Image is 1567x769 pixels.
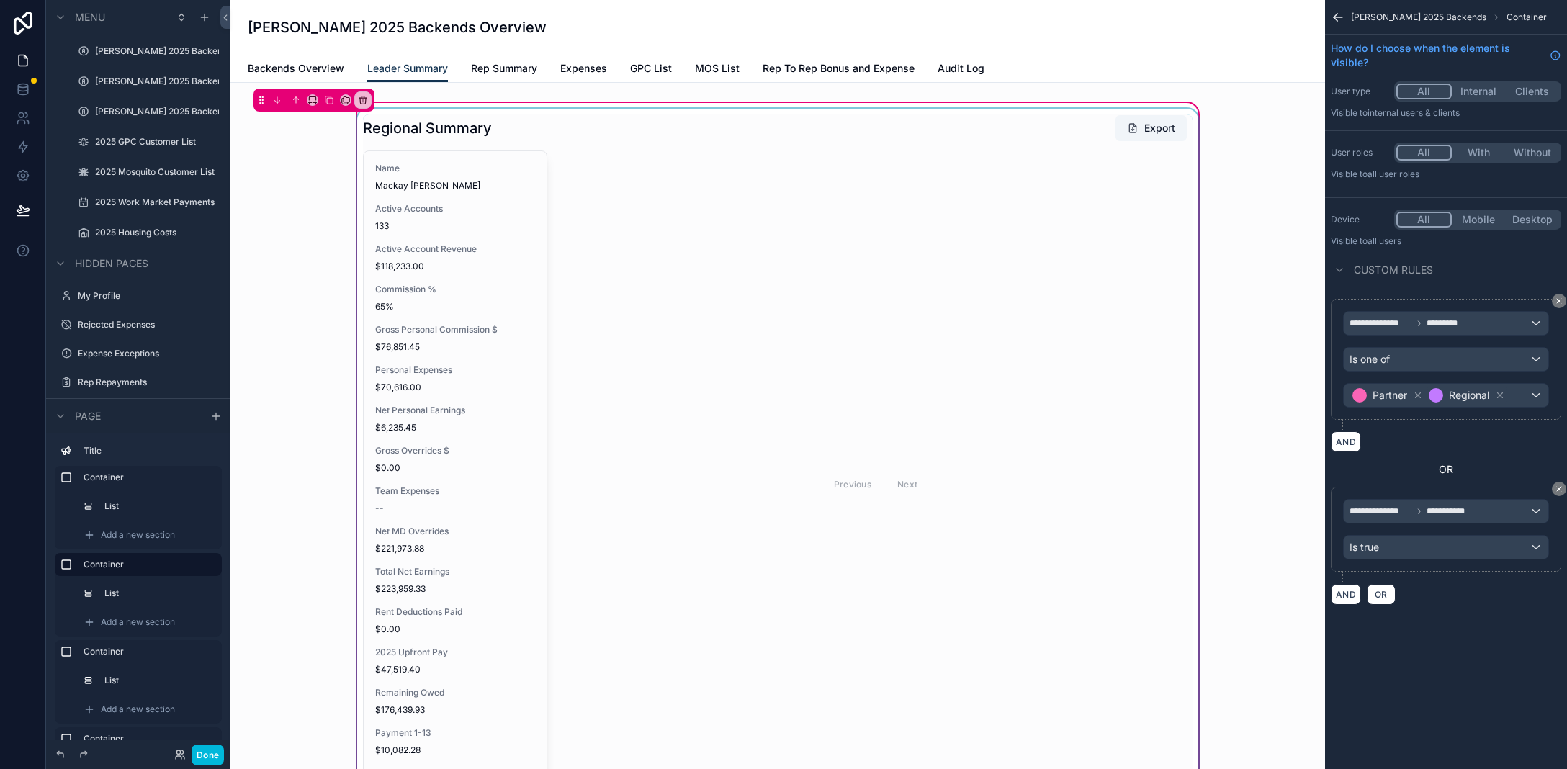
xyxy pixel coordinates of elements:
span: OR [1372,589,1391,600]
label: Device [1331,214,1388,225]
span: Partner [1373,388,1407,403]
label: Container [84,646,210,657]
button: Internal [1452,84,1506,99]
label: User type [1331,86,1388,97]
span: All user roles [1368,168,1419,179]
p: Visible to [1331,168,1561,180]
a: GPC List [630,55,672,84]
button: AND [1331,431,1361,452]
button: Mobile [1452,212,1506,228]
label: Title [84,445,210,457]
button: AND [1331,584,1361,605]
a: How do I choose when the element is visible? [1331,41,1561,70]
button: Is one of [1343,347,1549,372]
span: all users [1368,235,1401,246]
label: 2025 Housing Costs [95,227,213,238]
label: 2025 Mosquito Customer List [95,166,215,178]
span: GPC List [630,61,672,76]
label: List [104,500,207,512]
label: 2025 Work Market Payments [95,197,215,208]
a: Audit Log [938,55,984,84]
span: Expenses [560,61,607,76]
span: OR [1439,462,1453,477]
span: Add a new section [101,703,175,715]
span: Is true [1350,540,1379,554]
span: Regional [1449,388,1489,403]
button: All [1396,84,1452,99]
span: Backends Overview [248,61,344,76]
label: Container [84,472,210,483]
a: Leader Summary [367,55,448,83]
a: Expenses [560,55,607,84]
button: Clients [1505,84,1559,99]
span: Container [1507,12,1547,23]
h1: [PERSON_NAME] 2025 Backends Overview [248,17,547,37]
button: Is true [1343,535,1549,559]
button: With [1452,145,1506,161]
button: All [1396,145,1452,161]
span: Internal users & clients [1368,107,1460,118]
button: PartnerRegional [1343,383,1549,408]
label: Expense Exceptions [78,348,213,359]
label: [PERSON_NAME] 2025 Backends [95,45,219,57]
a: Rep Summary [471,55,537,84]
button: Desktop [1505,212,1559,228]
span: Menu [75,10,105,24]
div: scrollable content [46,433,230,740]
label: Rep Repayments [78,377,213,388]
label: [PERSON_NAME] 2025 Backends [95,76,219,87]
button: OR [1367,584,1396,605]
p: Visible to [1331,107,1561,119]
span: [PERSON_NAME] 2025 Backends [1351,12,1486,23]
span: Audit Log [938,61,984,76]
label: Container [84,733,210,745]
span: How do I choose when the element is visible? [1331,41,1544,70]
span: Add a new section [101,616,175,628]
span: MOS List [695,61,740,76]
span: Rep To Rep Bonus and Expense [763,61,915,76]
span: Custom rules [1354,263,1433,277]
span: Rep Summary [471,61,537,76]
label: User roles [1331,147,1388,158]
span: Is one of [1350,352,1390,366]
label: Rejected Expenses [78,319,213,330]
label: List [104,675,207,686]
span: Leader Summary [367,61,448,76]
span: Page [75,408,101,423]
a: Backends Overview [248,55,344,84]
label: [PERSON_NAME] 2025 Backend [95,106,219,117]
button: Done [192,745,224,765]
span: Hidden pages [75,256,148,271]
label: Container [84,559,210,570]
label: 2025 GPC Customer List [95,136,213,148]
a: MOS List [695,55,740,84]
button: All [1396,212,1452,228]
label: List [104,588,207,599]
label: My Profile [78,290,213,302]
button: Without [1505,145,1559,161]
p: Visible to [1331,235,1561,247]
span: Add a new section [101,529,175,541]
a: Rep To Rep Bonus and Expense [763,55,915,84]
